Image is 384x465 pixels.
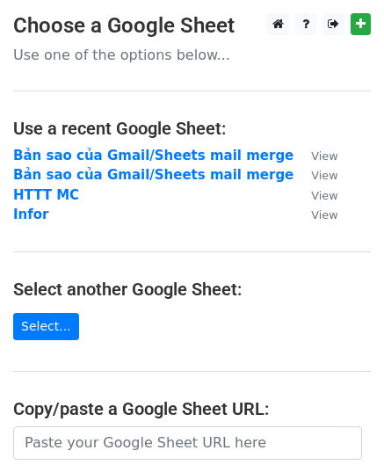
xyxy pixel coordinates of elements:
[13,313,79,340] a: Select...
[13,118,371,139] h4: Use a recent Google Sheet:
[311,189,337,202] small: View
[13,207,49,222] a: Infor
[311,169,337,182] small: View
[13,426,362,460] input: Paste your Google Sheet URL here
[293,207,337,222] a: View
[13,398,371,419] h4: Copy/paste a Google Sheet URL:
[311,208,337,222] small: View
[13,148,293,163] a: Bản sao của Gmail/Sheets mail merge
[13,46,371,64] p: Use one of the options below...
[311,149,337,163] small: View
[13,167,293,183] a: Bản sao của Gmail/Sheets mail merge
[13,13,371,39] h3: Choose a Google Sheet
[13,279,371,300] h4: Select another Google Sheet:
[13,187,79,203] a: HTTT MC
[293,187,337,203] a: View
[293,148,337,163] a: View
[293,167,337,183] a: View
